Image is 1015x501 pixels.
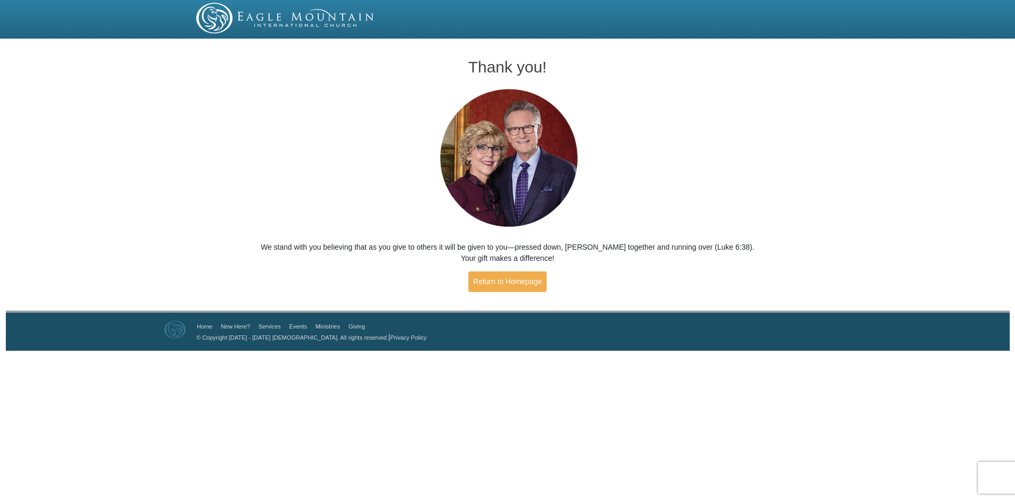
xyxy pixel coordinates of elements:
[430,86,586,231] img: Pastors George and Terri Pearsons
[316,323,340,330] a: Ministries
[196,3,375,33] img: EMIC
[260,58,756,76] h1: Thank you!
[390,334,426,341] a: Privacy Policy
[193,332,427,343] p: |
[197,334,389,341] a: © Copyright [DATE] - [DATE] [DEMOGRAPHIC_DATA]. All rights reserved.
[289,323,307,330] a: Events
[164,321,186,339] img: Eagle Mountain International Church
[221,323,250,330] a: New Here?
[260,242,756,264] p: We stand with you believing that as you give to others it will be given to you—pressed down, [PER...
[259,323,281,330] a: Services
[348,323,365,330] a: Giving
[197,323,213,330] a: Home
[468,271,547,292] a: Return to Homepage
